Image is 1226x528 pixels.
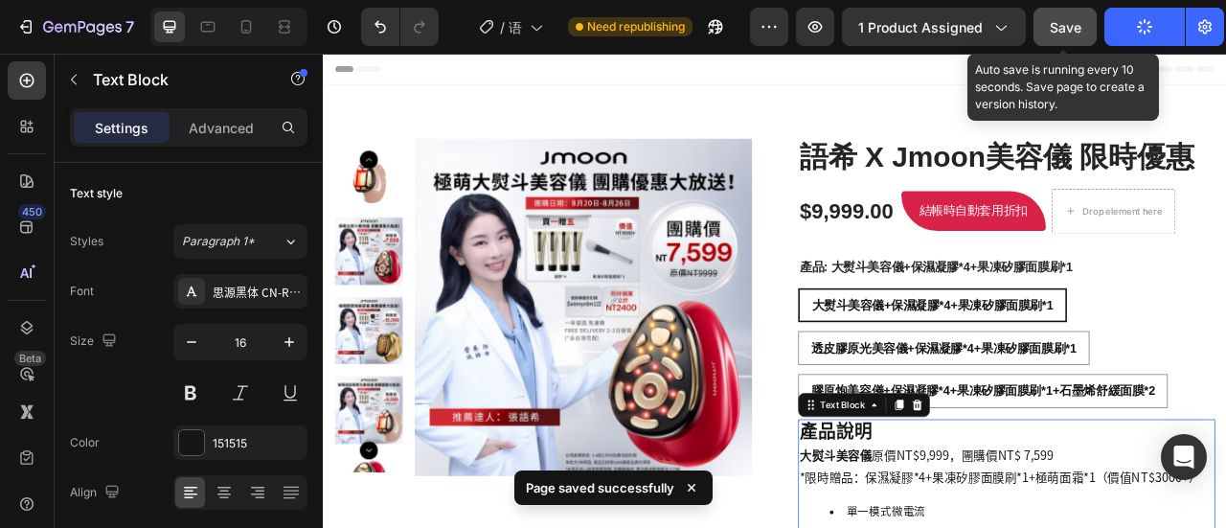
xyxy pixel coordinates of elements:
p: Advanced [189,118,254,138]
div: Styles [70,233,103,250]
span: 语希 [509,17,522,37]
strong: 產品說明 [606,469,698,492]
button: 1 product assigned [842,8,1026,46]
legend: 產品: 大熨斗美容儀+保濕凝膠*4+果凍矽膠面膜刷*1 [604,260,956,284]
p: 7 [125,15,134,38]
iframe: Design area [323,54,1226,528]
button: Paragraph 1* [173,224,307,259]
span: 1 product assigned [858,17,983,37]
div: Text style [70,185,123,202]
div: Font [70,283,94,300]
button: Carousel Next Arrow [46,494,69,517]
button: 7 [8,8,143,46]
span: 透皮膠原光美容儀+保濕凝膠*4+果凍矽膠面膜刷*1 [621,366,959,382]
div: $9,999.00 [604,182,728,218]
span: Paragraph 1* [182,233,255,250]
div: Size [70,329,121,355]
p: 結帳時自動套用折扣 [759,186,897,214]
span: 大熨斗美容儀+保濕凝膠*4+果凍矽膠面膜刷*1 [622,311,929,328]
div: Color [70,434,100,451]
div: Open Intercom Messenger [1161,434,1207,480]
span: Need republishing [587,18,685,35]
span: 膠原炮美容儀+保濕凝膠*4+果凍矽膠面膜刷*1+石墨烯舒緩面膜*2 [621,421,1058,437]
strong: 大熨斗美容儀 [606,503,698,518]
p: Settings [95,118,148,138]
p: Text Block [93,68,256,91]
div: Drop element here [966,193,1068,208]
div: Beta [14,351,46,366]
button: <p>結帳時自動套用折扣</p> [736,174,919,225]
p: 原價NT$9,999，團購價NT$ 7,599 [606,497,1133,525]
div: Align [70,480,124,506]
div: 151515 [213,435,303,452]
div: 450 [18,204,46,219]
p: Page saved successfully [526,478,674,497]
h2: 語希 X Jmoon美容儀 限時優惠 [604,108,1135,156]
span: / [500,17,505,37]
div: 思源黑体 CN-Regular_2 [213,284,303,301]
div: Undo/Redo [361,8,439,46]
span: Save [1050,19,1081,35]
button: Save [1033,8,1097,46]
div: Text Block [628,438,693,455]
